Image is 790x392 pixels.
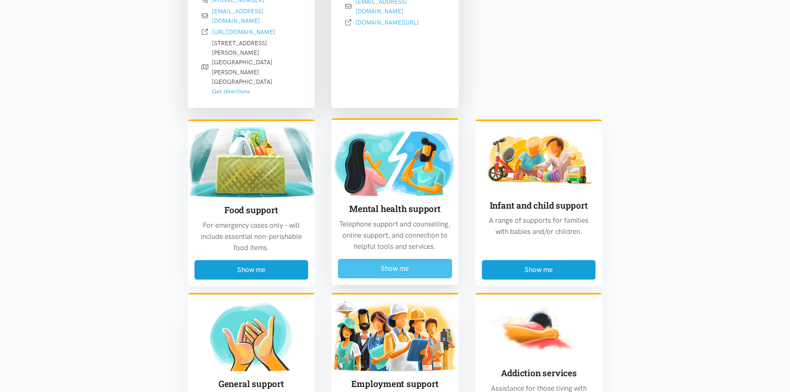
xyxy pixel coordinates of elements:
button: Show me [482,260,596,280]
p: A range of supports for families with babies and/or children. [482,215,596,237]
h3: Addiction services [482,367,596,379]
a: [DOMAIN_NAME][URL] [355,19,419,26]
a: [URL][DOMAIN_NAME] [212,28,275,36]
h3: General support [194,378,309,390]
div: [STREET_ADDRESS] [PERSON_NAME][GEOGRAPHIC_DATA] [PERSON_NAME] [GEOGRAPHIC_DATA] [212,39,302,96]
a: [EMAIL_ADDRESS][DOMAIN_NAME] [212,7,263,24]
h3: Infant and child support [482,200,596,212]
p: Telephone support and counselling, online support, and connection to helpful tools and services. [338,219,452,253]
h3: Food support [194,204,309,216]
p: For emergency cases only – will include essential non-perishable food items. [194,220,309,254]
a: Get directions [212,88,250,95]
button: Show me [338,259,452,278]
h3: Mental health support [338,203,452,215]
h3: Employment support [338,378,452,390]
button: Show me [194,260,309,280]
